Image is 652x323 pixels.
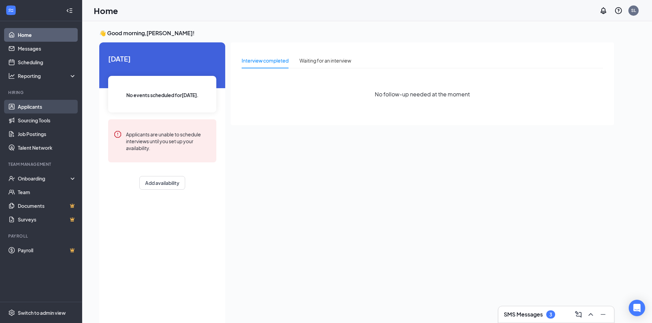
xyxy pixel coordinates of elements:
[18,42,76,55] a: Messages
[549,312,552,318] div: 3
[18,199,76,213] a: DocumentsCrown
[139,176,185,190] button: Add availability
[126,91,199,99] span: No events scheduled for [DATE] .
[18,185,76,199] a: Team
[8,72,15,79] svg: Analysis
[587,310,595,319] svg: ChevronUp
[18,55,76,69] a: Scheduling
[599,310,607,319] svg: Minimize
[94,5,118,16] h1: Home
[8,161,75,167] div: Team Management
[18,127,76,141] a: Job Postings
[18,28,76,42] a: Home
[18,175,71,182] div: Onboarding
[108,53,216,64] span: [DATE]
[18,72,77,79] div: Reporting
[18,100,76,113] a: Applicants
[631,8,636,13] div: SL
[598,309,609,320] button: Minimize
[18,113,76,127] a: Sourcing Tools
[8,175,15,182] svg: UserCheck
[8,233,75,239] div: Payroll
[99,29,614,37] h3: 👋 Good morning, [PERSON_NAME] !
[375,90,470,98] span: No follow-up needed at the moment
[573,309,584,320] button: ComposeMessage
[242,57,289,64] div: Interview completed
[126,130,211,151] div: Applicants are unable to schedule interviews until you set up your availability.
[574,310,583,319] svg: ComposeMessage
[599,6,608,15] svg: Notifications
[8,90,75,95] div: Hiring
[114,130,122,138] svg: Error
[18,141,76,154] a: Talent Network
[18,309,66,316] div: Switch to admin view
[18,243,76,257] a: PayrollCrown
[585,309,596,320] button: ChevronUp
[614,6,623,15] svg: QuestionInfo
[18,213,76,226] a: SurveysCrown
[629,300,645,316] div: Open Intercom Messenger
[66,7,73,14] svg: Collapse
[8,7,14,14] svg: WorkstreamLogo
[299,57,351,64] div: Waiting for an interview
[8,309,15,316] svg: Settings
[504,311,543,318] h3: SMS Messages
